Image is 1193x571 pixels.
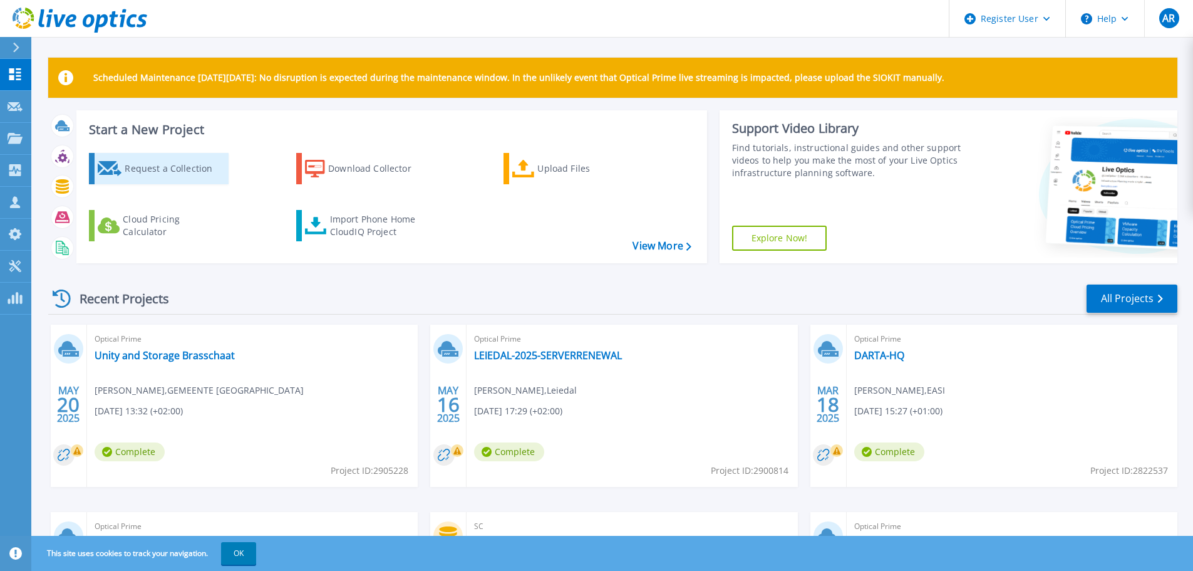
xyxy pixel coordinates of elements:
div: Recent Projects [48,283,186,314]
a: Upload Files [504,153,643,184]
a: DARTA-HQ [854,349,904,362]
a: All Projects [1087,285,1177,313]
a: LEIEDAL-2025-SERVERRENEWAL [474,349,622,362]
div: Download Collector [328,156,428,181]
span: [PERSON_NAME] , Leiedal [474,384,577,397]
div: Import Phone Home CloudIQ Project [330,213,428,238]
span: Optical Prime [95,332,410,346]
div: MAR 2025 [816,382,840,427]
h3: Start a New Project [89,123,691,137]
span: Optical Prime [474,332,790,346]
span: Complete [474,443,544,461]
div: Upload Files [537,156,638,181]
a: Cloud Pricing Calculator [89,210,229,241]
span: Optical Prime [854,520,1170,533]
span: Optical Prime [95,520,410,533]
a: Unity and Storage Brasschaat [95,349,235,362]
span: [PERSON_NAME] , GEMEENTE [GEOGRAPHIC_DATA] [95,384,304,397]
button: OK [221,542,256,565]
span: Project ID: 2905228 [331,464,408,478]
span: SC [474,520,790,533]
div: Find tutorials, instructional guides and other support videos to help you make the most of your L... [732,142,966,179]
span: [DATE] 13:32 (+02:00) [95,404,183,418]
div: Request a Collection [125,156,225,181]
div: MAY 2025 [436,382,460,427]
span: Complete [854,443,924,461]
span: 18 [817,399,839,410]
span: Optical Prime [854,332,1170,346]
span: Project ID: 2900814 [711,464,788,478]
span: 16 [437,399,460,410]
div: MAY 2025 [56,382,80,427]
span: [DATE] 17:29 (+02:00) [474,404,562,418]
span: [DATE] 15:27 (+01:00) [854,404,943,418]
span: Complete [95,443,165,461]
div: Support Video Library [732,120,966,137]
span: 20 [57,399,80,410]
a: Explore Now! [732,226,827,251]
span: [PERSON_NAME] , EASI [854,384,945,397]
span: Project ID: 2822537 [1090,464,1168,478]
a: Download Collector [296,153,436,184]
span: This site uses cookies to track your navigation. [34,542,256,565]
a: Request a Collection [89,153,229,184]
a: View More [633,240,691,252]
p: Scheduled Maintenance [DATE][DATE]: No disruption is expected during the maintenance window. In t... [93,73,944,83]
span: AR [1162,13,1175,23]
div: Cloud Pricing Calculator [123,213,223,238]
